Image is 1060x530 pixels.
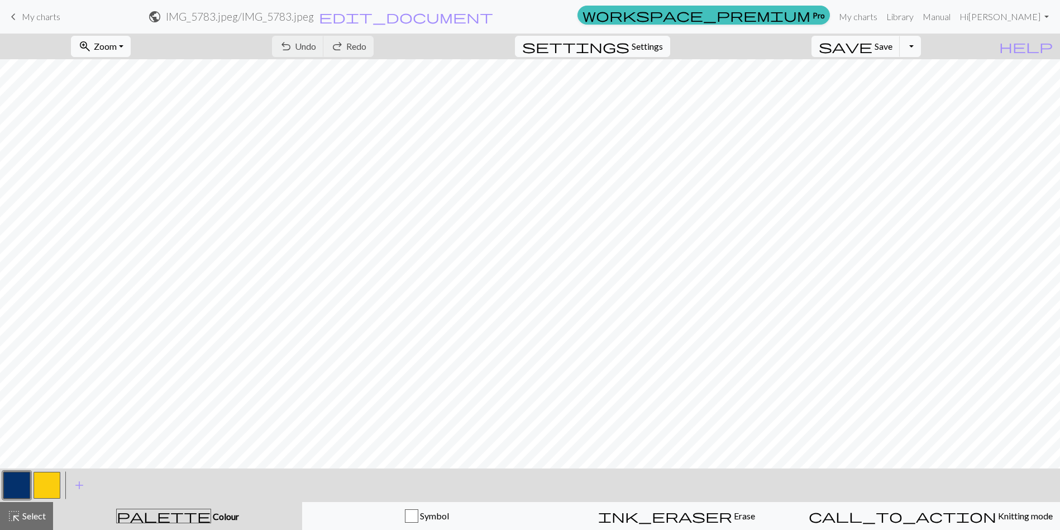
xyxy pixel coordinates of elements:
span: ink_eraser [598,508,732,524]
span: Select [21,510,46,521]
span: edit_document [319,9,493,25]
span: zoom_in [78,39,92,54]
button: Save [811,36,900,57]
a: Manual [918,6,955,28]
span: Settings [632,40,663,53]
i: Settings [522,40,629,53]
span: add [73,477,86,493]
span: keyboard_arrow_left [7,9,20,25]
h2: IMG_5783.jpeg / IMG_5783.jpeg [166,10,314,23]
span: Symbol [418,510,449,521]
a: My charts [7,7,60,26]
span: palette [117,508,211,524]
span: call_to_action [809,508,996,524]
button: Symbol [302,502,552,530]
button: Zoom [71,36,131,57]
a: My charts [834,6,882,28]
span: Erase [732,510,755,521]
span: Zoom [94,41,117,51]
span: public [148,9,161,25]
a: Hi[PERSON_NAME] [955,6,1053,28]
a: Library [882,6,918,28]
button: SettingsSettings [515,36,670,57]
button: Colour [53,502,302,530]
span: settings [522,39,629,54]
span: Colour [211,511,239,522]
button: Erase [552,502,801,530]
span: highlight_alt [7,508,21,524]
span: Save [875,41,892,51]
span: My charts [22,11,60,22]
span: Knitting mode [996,510,1053,521]
span: help [999,39,1053,54]
button: Knitting mode [801,502,1060,530]
span: workspace_premium [582,7,810,23]
span: save [819,39,872,54]
a: Pro [577,6,830,25]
